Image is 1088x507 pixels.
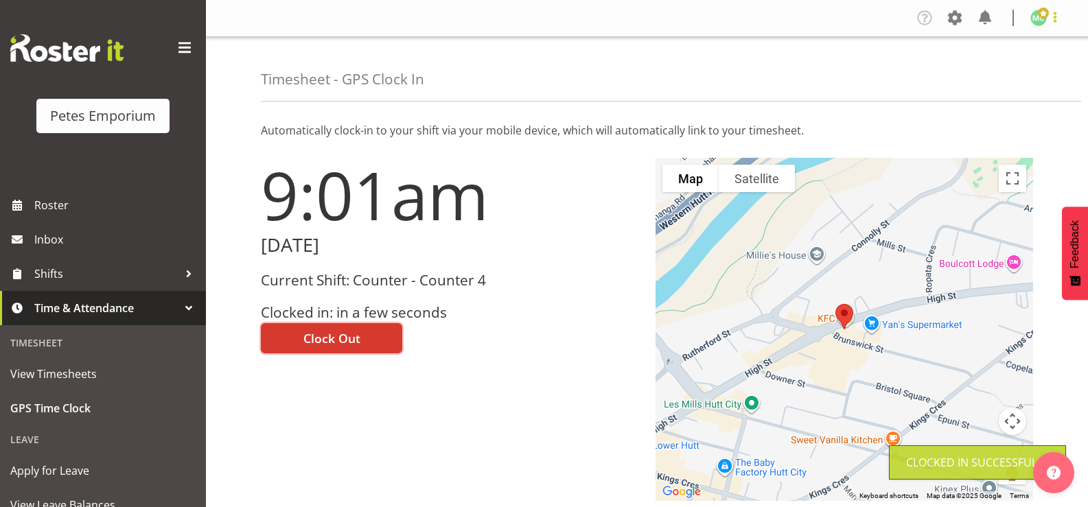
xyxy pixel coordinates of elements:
span: Feedback [1069,220,1081,268]
a: Apply for Leave [3,453,202,488]
span: GPS Time Clock [10,398,196,418]
a: GPS Time Clock [3,391,202,425]
a: Open this area in Google Maps (opens a new window) [659,483,704,501]
img: melissa-cowen2635.jpg [1030,10,1047,26]
span: Shifts [34,263,178,284]
button: Feedback - Show survey [1062,207,1088,300]
span: Inbox [34,229,199,250]
img: Rosterit website logo [10,34,124,62]
img: Google [659,483,704,501]
button: Toggle fullscreen view [999,165,1026,192]
a: Terms (opens in new tab) [1010,492,1029,499]
span: Clock Out [303,329,360,347]
h3: Current Shift: Counter - Counter 4 [261,272,639,288]
p: Automatically clock-in to your shift via your mobile device, which will automatically link to you... [261,122,1033,139]
h1: 9:01am [261,158,639,232]
h3: Clocked in: in a few seconds [261,305,639,320]
h4: Timesheet - GPS Clock In [261,71,424,87]
button: Clock Out [261,323,402,353]
a: View Timesheets [3,357,202,391]
span: Apply for Leave [10,460,196,481]
button: Show satellite imagery [719,165,795,192]
span: Roster [34,195,199,215]
div: Petes Emporium [50,106,156,126]
h2: [DATE] [261,235,639,256]
img: help-xxl-2.png [1047,466,1061,480]
button: Map camera controls [999,408,1026,435]
span: Time & Attendance [34,298,178,318]
span: Map data ©2025 Google [927,492,1002,499]
button: Keyboard shortcuts [859,491,918,501]
div: Clocked in Successfully [906,454,1049,471]
div: Timesheet [3,329,202,357]
div: Leave [3,425,202,453]
button: Show street map [662,165,719,192]
span: View Timesheets [10,364,196,384]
